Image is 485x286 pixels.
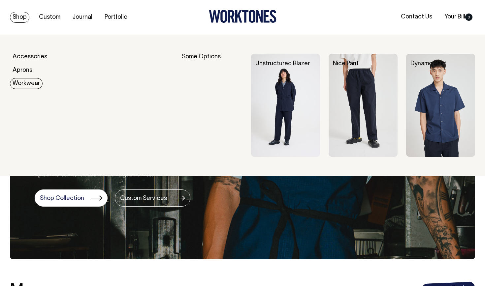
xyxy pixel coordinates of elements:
a: Custom [36,12,63,23]
a: Shop [10,12,29,23]
a: Portfolio [102,12,130,23]
a: Journal [70,12,95,23]
a: Unstructured Blazer [255,61,310,67]
span: 0 [465,14,472,21]
img: Unstructured Blazer [251,54,320,157]
a: Nice Pant [333,61,359,67]
div: Some Options [182,54,242,157]
a: Workwear [10,78,43,89]
img: Nice Pant [329,54,398,157]
a: Your Bill0 [442,12,475,22]
a: Accessories [10,51,50,62]
a: Dynamo Shirt [410,61,446,67]
a: Aprons [10,65,35,76]
a: Shop Collection [35,189,108,207]
a: Custom Services [115,189,190,207]
a: Contact Us [398,12,435,22]
img: Dynamo Shirt [406,54,475,157]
